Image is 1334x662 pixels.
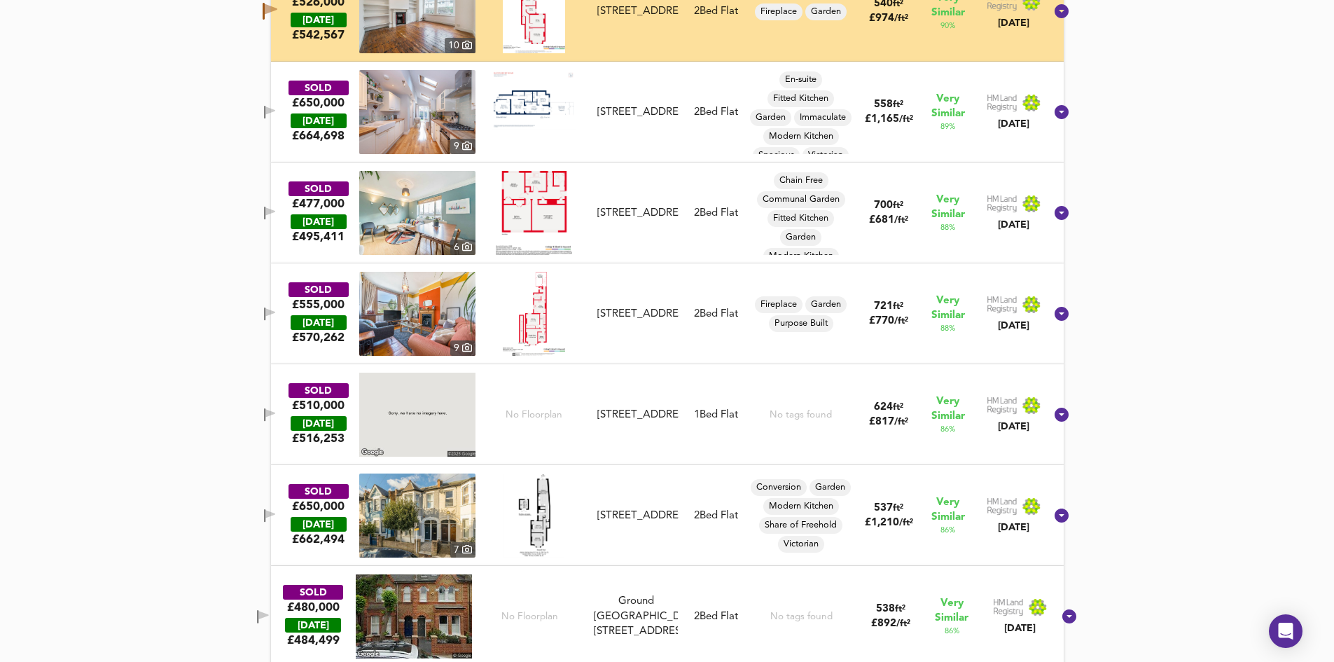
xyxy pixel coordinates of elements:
[940,20,955,32] span: 90 %
[292,297,345,312] div: £555,000
[871,619,910,629] span: £ 892
[503,272,565,356] img: Floorplan
[291,416,347,431] div: [DATE]
[987,497,1041,516] img: Land Registry
[810,481,851,494] span: Garden
[291,214,347,229] div: [DATE]
[359,171,475,255] img: property thumbnail
[1053,3,1070,20] svg: Show Details
[940,121,955,132] span: 89 %
[359,272,475,356] a: property thumbnail 9
[271,364,1064,465] div: SOLD£510,000 [DATE]£516,253No Floorplan[STREET_ADDRESS]1Bed FlatNo tags found624ft²£817/ft²Very S...
[931,193,965,222] span: Very Similar
[896,619,910,628] span: / ft²
[450,340,475,356] div: 9
[931,92,965,121] span: Very Similar
[893,302,903,311] span: ft²
[271,465,1064,566] div: SOLD£650,000 [DATE]£662,494property thumbnail 7 Floorplan[STREET_ADDRESS]2Bed FlatConversionGarde...
[492,70,576,129] img: Floorplan
[287,600,340,615] div: £480,000
[935,596,968,626] span: Very Similar
[945,626,959,637] span: 86 %
[496,171,573,255] img: Floorplan
[763,250,839,263] span: Modern Kitchen
[694,408,738,422] div: 1 Bed Flat
[694,4,738,19] div: 2 Bed Flat
[770,610,833,623] div: No tags found
[501,610,558,623] span: No Floorplan
[753,149,800,162] span: Spacious
[780,231,821,244] span: Garden
[359,171,475,255] a: property thumbnail 6
[774,174,828,187] span: Chain Free
[356,574,472,658] img: streetview
[763,498,839,515] div: Modern Kitchen
[506,408,562,422] span: No Floorplan
[769,317,833,330] span: Purpose Built
[940,424,955,435] span: 86 %
[894,418,908,427] span: / ft²
[751,479,807,496] div: Conversion
[694,206,738,221] div: 2 Bed Flat
[987,16,1041,30] div: [DATE]
[292,128,345,144] span: £ 664,698
[753,147,800,164] div: Spacious
[359,474,475,558] img: property thumbnail
[450,139,475,154] div: 9
[289,282,349,297] div: SOLD
[750,111,791,124] span: Garden
[292,229,345,244] span: £ 495,411
[893,403,903,412] span: ft²
[445,38,475,53] div: 10
[751,481,807,494] span: Conversion
[767,212,834,225] span: Fitted Kitchen
[292,431,345,446] span: £ 516,253
[869,417,908,427] span: £ 817
[694,609,738,624] div: 2 Bed Flat
[940,525,955,536] span: 86 %
[1053,205,1070,221] svg: Show Details
[779,71,822,88] div: En-suite
[803,149,849,162] span: Victorian
[592,206,684,221] div: 3 Dounesforth Gardens, SW18 4QP
[987,218,1041,232] div: [DATE]
[694,307,738,322] div: 2 Bed Flat
[899,518,913,527] span: / ft²
[359,474,475,558] a: property thumbnail 7
[987,319,1041,333] div: [DATE]
[780,229,821,246] div: Garden
[779,74,822,86] span: En-suite
[1053,406,1070,423] svg: Show Details
[755,6,803,18] span: Fireplace
[987,94,1041,112] img: Land Registry
[987,117,1041,131] div: [DATE]
[594,594,679,639] div: Ground [GEOGRAPHIC_DATA][STREET_ADDRESS]
[292,95,345,111] div: £650,000
[865,114,913,125] span: £ 1,165
[291,315,347,330] div: [DATE]
[597,307,679,322] div: [STREET_ADDRESS]
[450,240,475,255] div: 6
[289,81,349,95] div: SOLD
[287,633,340,648] span: £ 484,499
[1053,305,1070,322] svg: Show Details
[893,201,903,210] span: ft²
[894,317,908,326] span: / ft²
[1061,608,1078,625] svg: Show Details
[769,315,833,332] div: Purpose Built
[987,195,1041,213] img: Land Registry
[359,70,475,154] a: property thumbnail 9
[763,128,839,145] div: Modern Kitchen
[770,408,832,422] div: No tags found
[292,330,345,345] span: £ 570,262
[755,298,803,311] span: Fireplace
[285,618,341,633] div: [DATE]
[763,500,839,513] span: Modern Kitchen
[895,605,905,614] span: ft²
[874,301,893,312] span: 721
[291,517,347,532] div: [DATE]
[893,100,903,109] span: ft²
[763,248,839,265] div: Modern Kitchen
[694,509,738,523] div: 2 Bed Flat
[987,420,1041,434] div: [DATE]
